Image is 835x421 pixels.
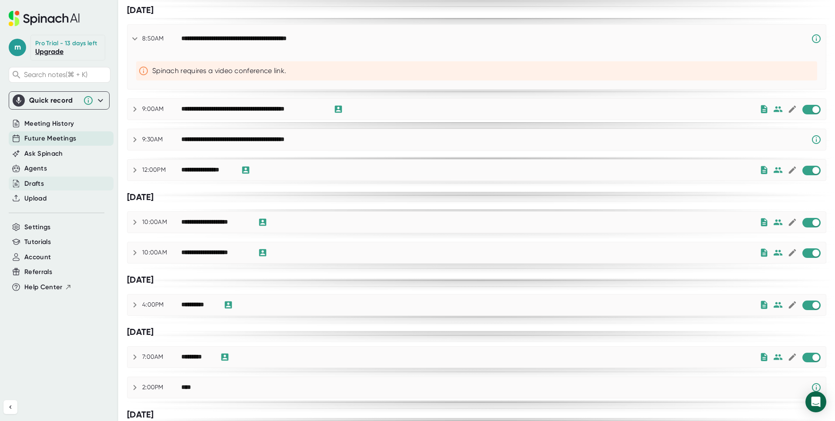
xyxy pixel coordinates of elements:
[24,119,74,129] button: Meeting History
[24,194,47,204] button: Upload
[35,40,97,47] div: Pro Trial - 13 days left
[24,70,108,79] span: Search notes (⌘ + K)
[142,301,181,309] div: 4:00PM
[142,384,181,391] div: 2:00PM
[811,382,822,393] svg: Spinach requires a video conference link.
[24,134,76,144] button: Future Meetings
[127,192,826,203] div: [DATE]
[24,282,72,292] button: Help Center
[127,274,826,285] div: [DATE]
[127,5,826,16] div: [DATE]
[142,218,181,226] div: 10:00AM
[29,96,79,105] div: Quick record
[24,222,51,232] button: Settings
[142,353,181,361] div: 7:00AM
[24,267,52,277] button: Referrals
[142,249,181,257] div: 10:00AM
[811,33,822,44] svg: Spinach requires a video conference link.
[127,327,826,337] div: [DATE]
[3,400,17,414] button: Collapse sidebar
[24,149,63,159] button: Ask Spinach
[13,92,106,109] div: Quick record
[24,282,63,292] span: Help Center
[811,134,822,145] svg: Spinach requires a video conference link.
[24,164,47,174] button: Agents
[142,136,181,144] div: 9:30AM
[24,179,44,189] button: Drafts
[9,39,26,56] span: m
[24,237,51,247] button: Tutorials
[805,391,826,412] div: Open Intercom Messenger
[142,166,181,174] div: 12:00PM
[127,409,826,420] div: [DATE]
[142,105,181,113] div: 9:00AM
[24,252,51,262] button: Account
[142,35,181,43] div: 8:50AM
[35,47,63,56] a: Upgrade
[152,67,814,75] div: Spinach requires a video conference link.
